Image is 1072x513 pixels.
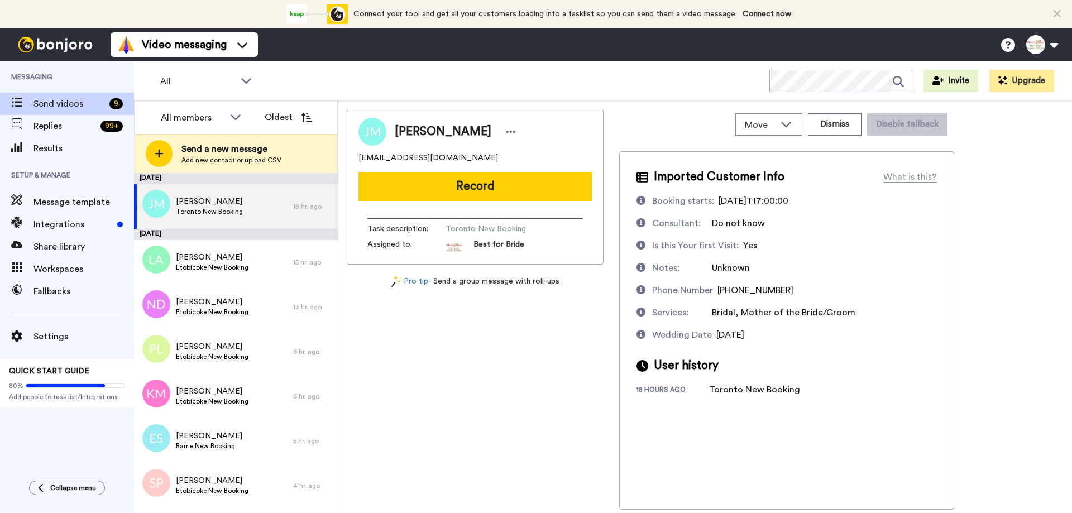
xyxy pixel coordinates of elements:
span: Video messaging [142,37,227,52]
a: Pro tip [391,276,428,287]
div: 4 hr. ago [293,481,332,490]
div: [DATE] [134,173,338,184]
span: All [160,75,235,88]
div: 15 hr. ago [293,258,332,267]
span: Barrie New Booking [176,442,242,450]
div: Toronto New Booking [709,383,800,396]
span: Etobicoke New Booking [176,352,248,361]
span: Yes [743,241,757,250]
span: Etobicoke New Booking [176,397,248,406]
button: Disable fallback [867,113,947,136]
span: Etobicoke New Booking [176,263,248,272]
span: [EMAIL_ADDRESS][DOMAIN_NAME] [358,152,498,164]
button: Dismiss [808,113,862,136]
span: Unknown [712,263,750,272]
span: Do not know [712,219,765,228]
div: Is this Your first Visit: [652,239,739,252]
button: Upgrade [989,70,1054,92]
span: [PERSON_NAME] [176,252,248,263]
span: Add new contact or upload CSV [181,156,281,165]
img: bj-logo-header-white.svg [13,37,97,52]
span: [PERSON_NAME] [176,296,248,308]
span: Send videos [33,97,105,111]
span: Toronto New Booking [446,223,552,234]
span: [PERSON_NAME] [395,123,491,140]
img: jm.png [142,190,170,218]
span: Move [745,118,775,132]
a: Connect now [743,10,791,18]
span: 80% [9,381,23,390]
button: Invite [923,70,978,92]
button: Collapse menu [29,481,105,495]
img: pl.png [142,335,170,363]
span: [DATE] [716,330,744,339]
img: Image of Joelle Monje [358,118,386,146]
span: [PERSON_NAME] [176,475,248,486]
img: km.png [142,380,170,407]
span: [PHONE_NUMBER] [717,286,793,295]
span: Workspaces [33,262,134,276]
div: Wedding Date [652,328,712,342]
span: Imported Customer Info [654,169,784,185]
span: Send a new message [181,142,281,156]
div: Consultant: [652,217,701,230]
div: Notes: [652,261,679,275]
span: [DATE]T17:00:00 [719,196,788,205]
div: 18 hr. ago [293,202,332,211]
span: QUICK START GUIDE [9,367,89,375]
div: 6 hr. ago [293,392,332,401]
span: [PERSON_NAME] [176,430,242,442]
img: 91623c71-7e9f-4b80-8d65-0a2994804f61-1625177954.jpg [446,239,462,256]
span: Task description : [367,223,446,234]
span: Fallbacks [33,285,134,298]
span: Etobicoke New Booking [176,486,248,495]
button: Record [358,172,592,201]
span: Etobicoke New Booking [176,308,248,317]
span: Toronto New Booking [176,207,243,216]
span: [PERSON_NAME] [176,341,248,352]
div: 5 hr. ago [293,437,332,445]
img: sp.png [142,469,170,497]
span: Settings [33,330,134,343]
span: [PERSON_NAME] [176,386,248,397]
span: Add people to task list/Integrations [9,392,125,401]
div: What is this? [883,170,937,184]
div: All members [161,111,224,124]
div: [DATE] [134,229,338,240]
div: 6 hr. ago [293,347,332,356]
img: la.png [142,246,170,274]
span: Results [33,142,134,155]
div: Phone Number [652,284,713,297]
img: vm-color.svg [117,36,135,54]
span: User history [654,357,719,374]
div: - Send a group message with roll-ups [347,276,604,287]
div: 9 [109,98,123,109]
div: 13 hr. ago [293,303,332,311]
span: Integrations [33,218,113,231]
span: [PERSON_NAME] [176,196,243,207]
div: animation [286,4,348,24]
span: Bridal, Mother of the Bride/Groom [712,308,855,317]
div: 18 hours ago [636,385,709,396]
img: es.png [142,424,170,452]
img: nd.png [142,290,170,318]
span: Share library [33,240,134,253]
div: Services: [652,306,688,319]
span: Connect your tool and get all your customers loading into a tasklist so you can send them a video... [353,10,737,18]
span: Collapse menu [50,483,96,492]
div: Booking starts: [652,194,714,208]
span: Message template [33,195,134,209]
img: magic-wand.svg [391,276,401,287]
button: Oldest [256,106,320,128]
span: Assigned to: [367,239,446,256]
div: 99 + [100,121,123,132]
span: Replies [33,119,96,133]
span: Best for Bride [473,239,524,256]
